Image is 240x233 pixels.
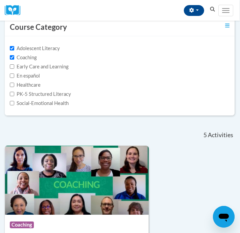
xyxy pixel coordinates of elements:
[10,101,14,105] input: Checkbox for Options
[10,63,68,70] label: Early Care and Learning
[10,54,37,61] label: Coaching
[10,55,14,60] input: Checkbox for Options
[5,146,149,215] img: Course Logo
[10,100,69,107] label: Social-Emotional Health
[208,131,233,139] span: Activities
[5,5,25,16] img: Logo brand
[10,73,14,78] input: Checkbox for Options
[10,46,14,50] input: Checkbox for Options
[184,5,204,16] button: Account Settings
[5,5,25,16] a: Cox Campus
[10,22,67,33] h3: Course Category
[10,83,14,87] input: Checkbox for Options
[213,206,235,228] iframe: Button to launch messaging window, conversation in progress
[10,92,14,96] input: Checkbox for Options
[10,90,71,98] label: PK-5 Structured Literacy
[10,72,40,80] label: En español
[10,81,41,89] label: Healthcare
[203,131,207,139] span: 5
[10,45,60,52] label: Adolescent Literacy
[10,64,14,69] input: Checkbox for Options
[10,221,34,228] span: Coaching
[208,5,218,14] button: Search
[225,22,230,29] a: Toggle collapse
